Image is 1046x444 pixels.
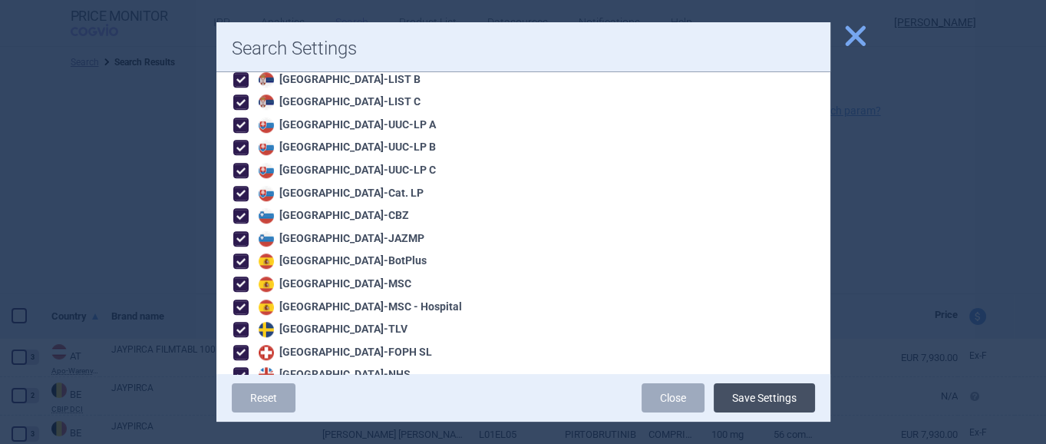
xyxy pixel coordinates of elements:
div: [GEOGRAPHIC_DATA] - UUC-LP C [255,163,436,178]
img: Slovenia [259,208,274,224]
img: Spain [259,277,274,292]
div: [GEOGRAPHIC_DATA] - NHS [255,367,411,383]
img: Slovenia [259,231,274,247]
img: Spain [259,253,274,269]
div: [GEOGRAPHIC_DATA] - LIST C [255,94,421,110]
div: [GEOGRAPHIC_DATA] - FOPH SL [255,345,432,360]
div: [GEOGRAPHIC_DATA] - Cat. LP [255,186,424,201]
img: Slovakia [259,186,274,201]
img: Spain [259,300,274,315]
button: Save Settings [714,383,815,413]
div: [GEOGRAPHIC_DATA] - JAZMP [255,231,424,247]
img: Serbia [259,94,274,110]
img: Switzerland [259,345,274,360]
div: [GEOGRAPHIC_DATA] - UUC-LP A [255,118,436,133]
img: Slovakia [259,163,274,178]
a: Reset [232,383,295,413]
div: [GEOGRAPHIC_DATA] - UUC-LP B [255,140,436,155]
div: [GEOGRAPHIC_DATA] - BotPlus [255,253,427,269]
div: [GEOGRAPHIC_DATA] - TLV [255,322,408,337]
img: Slovakia [259,118,274,133]
img: Serbia [259,72,274,88]
div: [GEOGRAPHIC_DATA] - MSC [255,277,411,292]
img: Slovakia [259,140,274,155]
div: [GEOGRAPHIC_DATA] - MSC - Hospital [255,300,462,315]
div: [GEOGRAPHIC_DATA] - LIST B [255,72,421,88]
img: Sweden [259,322,274,337]
h1: Search Settings [232,38,815,60]
img: United Kingdom [259,367,274,383]
div: [GEOGRAPHIC_DATA] - CBZ [255,208,409,224]
a: Close [642,383,704,413]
